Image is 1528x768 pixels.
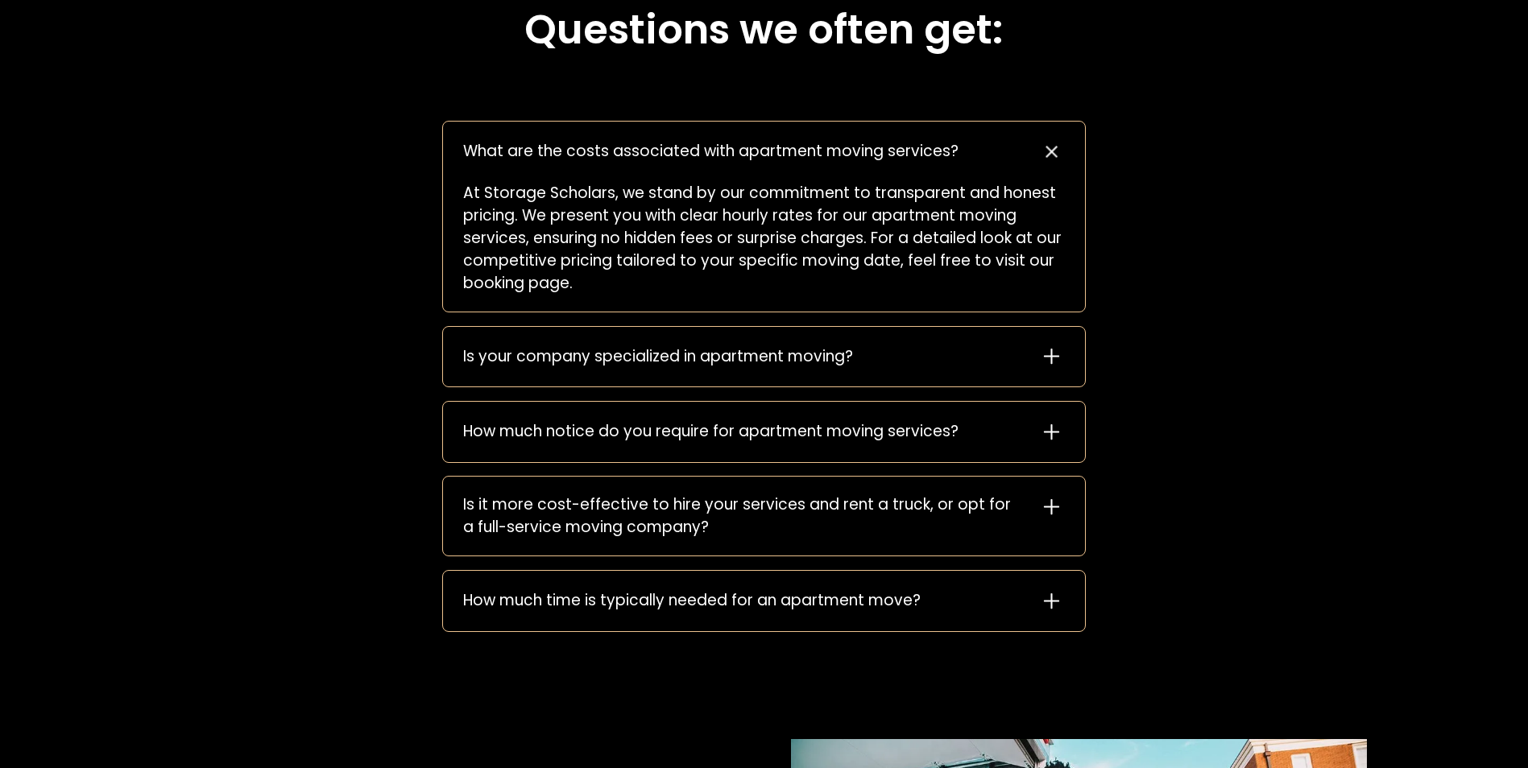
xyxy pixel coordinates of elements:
[463,140,959,163] div: What are the costs associated with apartment moving services?
[463,420,959,443] div: How much notice do you require for apartment moving services?
[442,6,1085,54] h2: Questions we often get:
[463,182,1065,295] p: At Storage Scholars, we stand by our commitment to transparent and honest pricing. We present you...
[463,589,921,612] div: How much time is typically needed for an apartment move?
[463,345,853,368] div: Is your company specialized in apartment moving?
[463,493,1017,539] div: Is it more cost-effective to hire your services and rent a truck, or opt for a full-service movin...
